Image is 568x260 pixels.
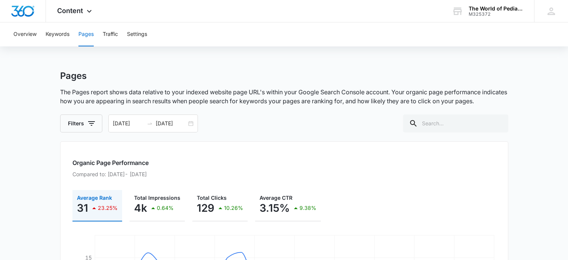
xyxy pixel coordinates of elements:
button: Pages [78,22,94,46]
button: Traffic [103,22,118,46]
div: account id [469,12,523,17]
button: Filters [60,114,102,132]
h1: Pages [60,70,87,82]
p: 0.64% [157,205,174,211]
span: Content [57,7,83,15]
p: The Pages report shows data relative to your indexed website page URL's within your Google Search... [60,88,508,105]
button: Keywords [46,22,69,46]
p: 23.25% [98,205,118,211]
p: 4k [134,202,147,214]
span: Total Impressions [134,195,180,201]
p: 10.26% [224,205,243,211]
p: 9.38% [299,205,316,211]
p: Compared to: [DATE] - [DATE] [72,170,496,178]
input: Start date [113,119,144,128]
p: 3.15% [260,202,290,214]
span: swap-right [147,120,153,126]
button: Settings [127,22,147,46]
p: 31 [77,202,88,214]
input: End date [156,119,187,128]
input: Search... [403,114,508,132]
button: Overview [13,22,37,46]
span: Average Rank [77,195,112,201]
h2: Organic Page Performance [72,158,496,167]
p: 129 [197,202,214,214]
div: account name [469,6,523,12]
span: Average CTR [260,195,292,201]
span: to [147,120,153,126]
span: Total Clicks [197,195,227,201]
